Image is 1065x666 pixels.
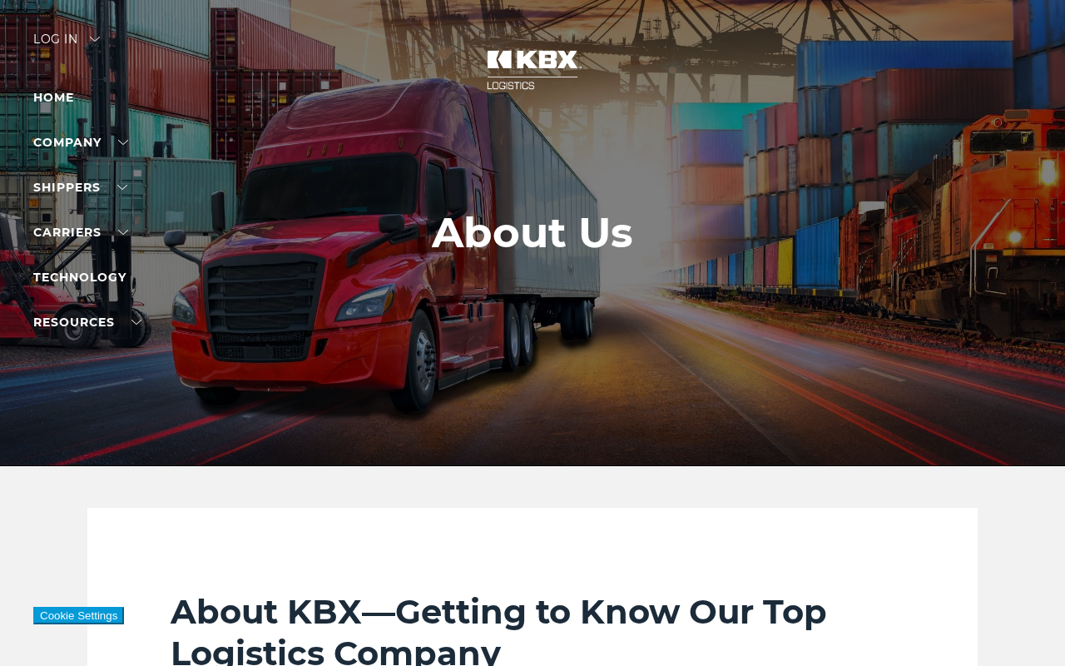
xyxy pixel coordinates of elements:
h1: About Us [432,209,633,257]
button: Cookie Settings [33,607,124,624]
a: RESOURCES [33,315,141,330]
a: Carriers [33,225,128,240]
div: Log in [33,33,100,57]
a: Company [33,135,128,150]
a: SHIPPERS [33,180,127,195]
a: Home [33,90,74,105]
iframe: Chat Widget [982,586,1065,666]
img: kbx logo [470,33,595,107]
img: arrow [90,37,100,42]
a: Technology [33,270,126,285]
